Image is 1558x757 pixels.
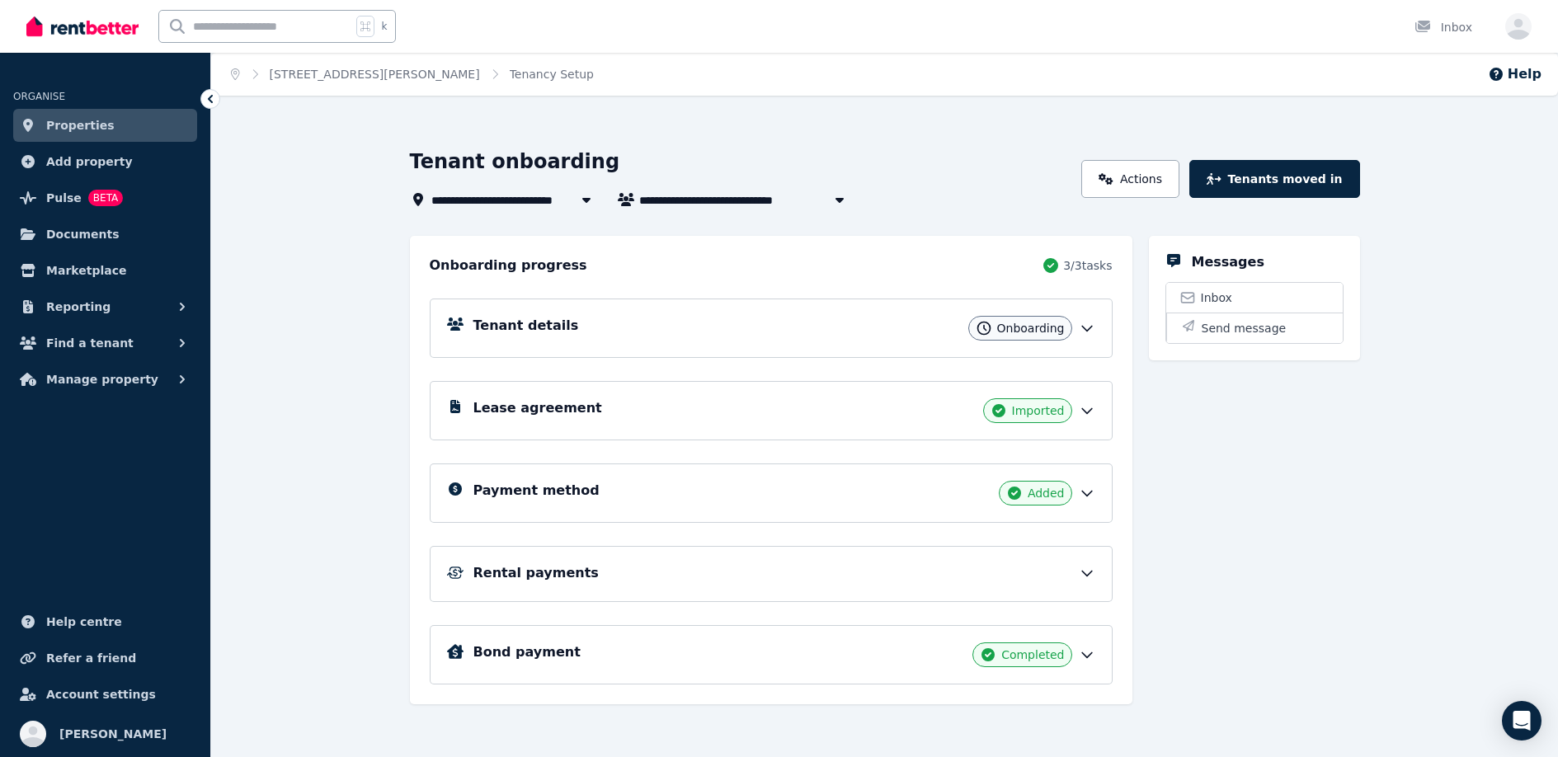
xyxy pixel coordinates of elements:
span: Send message [1202,320,1287,336]
span: [PERSON_NAME] [59,724,167,744]
a: [STREET_ADDRESS][PERSON_NAME] [270,68,480,81]
a: PulseBETA [13,181,197,214]
span: Imported [1012,402,1065,419]
span: Pulse [46,188,82,208]
a: Add property [13,145,197,178]
span: Completed [1001,647,1064,663]
span: BETA [88,190,123,206]
a: Inbox [1166,283,1343,313]
span: Help centre [46,612,122,632]
button: Find a tenant [13,327,197,360]
img: RentBetter [26,14,139,39]
a: Documents [13,218,197,251]
button: Send message [1166,313,1343,343]
button: Manage property [13,363,197,396]
span: Documents [46,224,120,244]
a: Account settings [13,678,197,711]
h5: Payment method [473,481,600,501]
span: Properties [46,115,115,135]
a: Properties [13,109,197,142]
img: Rental Payments [447,567,464,579]
div: Inbox [1414,19,1472,35]
span: Find a tenant [46,333,134,353]
a: Actions [1081,160,1179,198]
span: Added [1028,485,1065,501]
button: Tenants moved in [1189,160,1359,198]
span: Account settings [46,684,156,704]
span: Manage property [46,369,158,389]
button: Help [1488,64,1542,84]
a: Help centre [13,605,197,638]
span: Inbox [1201,289,1232,306]
span: ORGANISE [13,91,65,102]
span: Refer a friend [46,648,136,668]
h5: Messages [1192,252,1264,272]
div: Open Intercom Messenger [1502,701,1542,741]
h1: Tenant onboarding [410,148,620,175]
img: Bond Details [447,644,464,659]
span: 3 / 3 tasks [1063,257,1112,274]
h5: Tenant details [473,316,579,336]
span: Reporting [46,297,111,317]
nav: Breadcrumb [211,53,614,96]
a: Marketplace [13,254,197,287]
h5: Bond payment [473,642,581,662]
span: Tenancy Setup [510,66,594,82]
span: Marketplace [46,261,126,280]
button: Reporting [13,290,197,323]
h5: Lease agreement [473,398,602,418]
a: Refer a friend [13,642,197,675]
span: k [381,20,387,33]
h5: Rental payments [473,563,599,583]
span: Onboarding [997,320,1065,336]
h2: Onboarding progress [430,256,587,275]
span: Add property [46,152,133,172]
